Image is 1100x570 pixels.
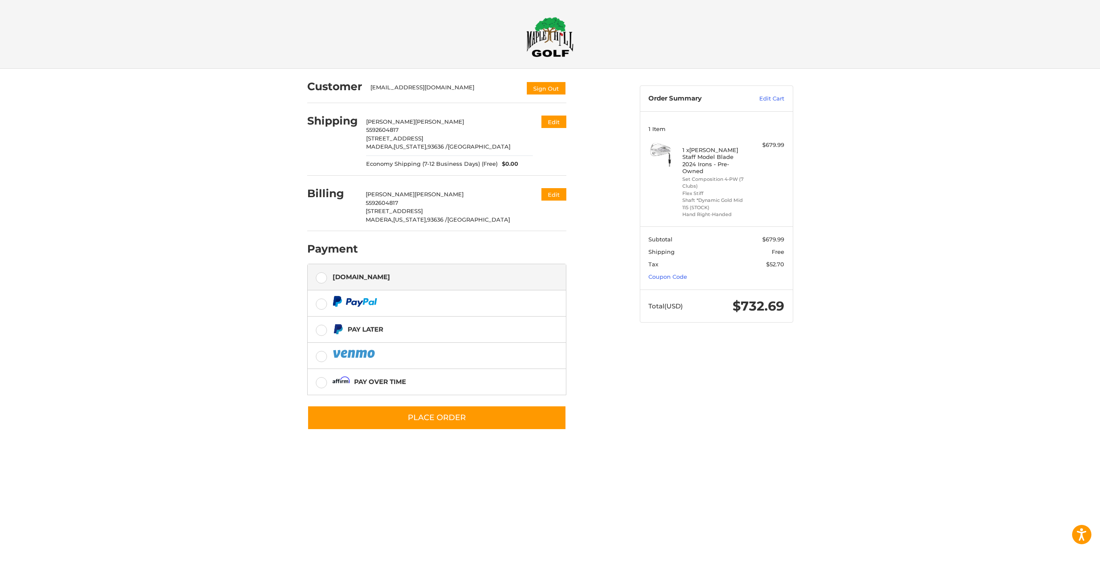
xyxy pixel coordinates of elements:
span: [STREET_ADDRESS] [366,135,423,142]
span: [STREET_ADDRESS] [366,207,423,214]
img: PayPal icon [333,296,377,307]
span: $732.69 [733,298,784,314]
img: Pay Later icon [333,324,343,335]
span: Economy Shipping (7-12 Business Days) (Free) [366,160,498,168]
span: [PERSON_NAME] [366,118,415,125]
span: [PERSON_NAME] [415,118,464,125]
h2: Customer [307,80,362,93]
button: Edit [541,116,566,128]
img: Affirm icon [333,376,350,387]
h3: 1 Item [648,125,784,132]
h2: Shipping [307,114,358,128]
h2: Billing [307,187,357,200]
li: Set Composition 4-PW (7 Clubs) [682,176,748,190]
button: Place Order [307,405,566,430]
button: Sign Out [526,81,566,95]
span: Total (USD) [648,302,683,310]
span: [GEOGRAPHIC_DATA] [447,216,510,223]
h2: Payment [307,242,358,256]
span: $52.70 [766,261,784,268]
button: Edit [541,188,566,201]
span: $679.99 [762,236,784,243]
span: 93636 / [428,143,448,150]
span: Free [772,248,784,255]
span: MADERA, [366,216,393,223]
span: [GEOGRAPHIC_DATA] [448,143,510,150]
span: Subtotal [648,236,672,243]
span: 5592604817 [366,199,398,206]
li: Shaft *Dynamic Gold Mid 115 (STOCK) [682,197,748,211]
div: $679.99 [750,141,784,149]
img: PayPal icon [333,348,376,359]
li: Flex Stiff [682,190,748,197]
li: Hand Right-Handed [682,211,748,218]
div: [EMAIL_ADDRESS][DOMAIN_NAME] [370,83,517,95]
img: Maple Hill Golf [526,17,574,57]
span: [PERSON_NAME] [415,191,464,198]
span: MADERA, [366,143,394,150]
h3: Order Summary [648,94,741,103]
span: Shipping [648,248,675,255]
span: 5592604817 [366,126,399,133]
div: Pay Later [348,322,383,336]
a: Edit Cart [741,94,784,103]
span: [US_STATE], [394,143,428,150]
div: [DOMAIN_NAME] [333,270,390,284]
span: $0.00 [498,160,518,168]
a: Coupon Code [648,273,687,280]
iframe: Google Customer Reviews [1029,547,1100,570]
span: [US_STATE], [393,216,427,223]
span: 93636 / [427,216,447,223]
span: [PERSON_NAME] [366,191,415,198]
h4: 1 x [PERSON_NAME] Staff Model Blade 2024 Irons - Pre-Owned [682,146,748,174]
span: Tax [648,261,658,268]
div: Pay over time [354,375,406,389]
